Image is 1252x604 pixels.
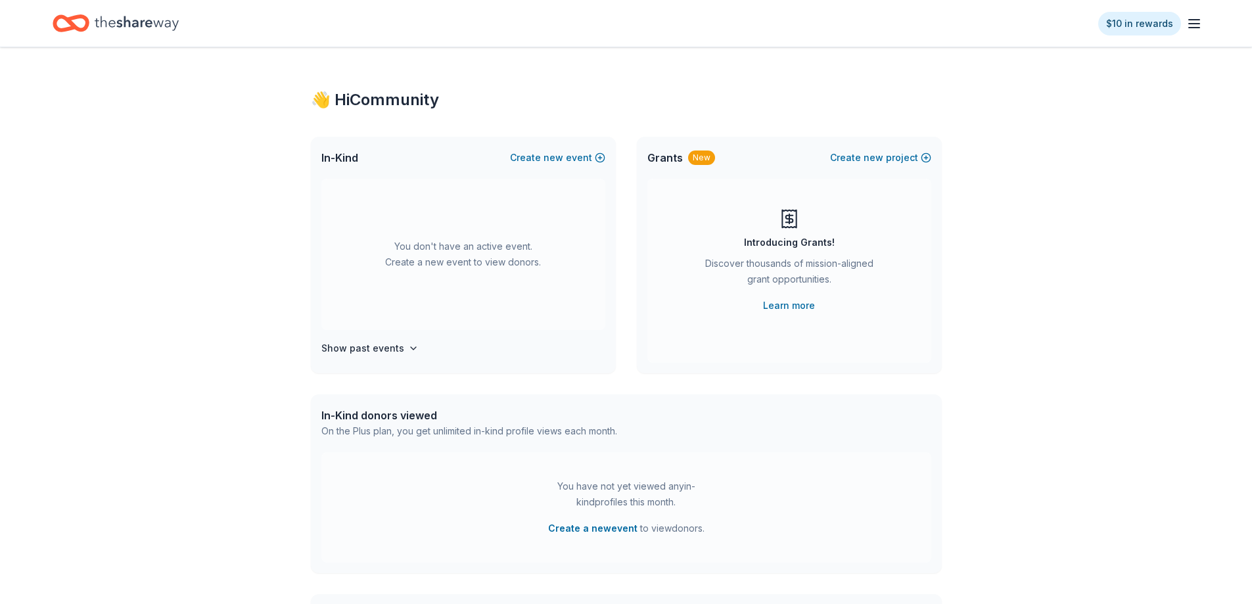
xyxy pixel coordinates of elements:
button: Createnewproject [830,150,931,166]
div: 👋 Hi Community [311,89,942,110]
span: In-Kind [321,150,358,166]
div: In-Kind donors viewed [321,407,617,423]
div: Introducing Grants! [744,235,835,250]
span: to view donors . [548,521,705,536]
div: On the Plus plan, you get unlimited in-kind profile views each month. [321,423,617,439]
span: new [544,150,563,166]
div: Discover thousands of mission-aligned grant opportunities. [700,256,879,292]
span: new [864,150,883,166]
a: Learn more [763,298,815,314]
a: Home [53,8,179,39]
div: New [688,151,715,165]
h4: Show past events [321,340,404,356]
div: You have not yet viewed any in-kind profiles this month. [544,478,708,510]
div: You don't have an active event. Create a new event to view donors. [321,179,605,330]
button: Createnewevent [510,150,605,166]
button: Show past events [321,340,419,356]
a: $10 in rewards [1098,12,1181,35]
button: Create a newevent [548,521,638,536]
span: Grants [647,150,683,166]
